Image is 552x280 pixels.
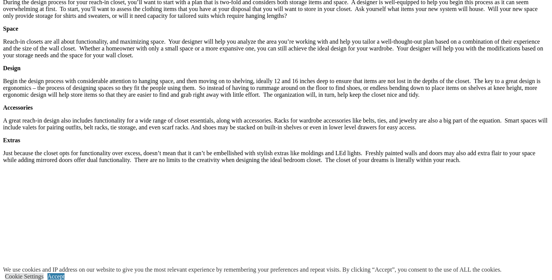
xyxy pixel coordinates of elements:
[3,25,18,32] strong: Space
[3,266,502,273] div: We use cookies and IP address on our website to give you the most relevant experience by remember...
[47,273,65,280] a: Accept
[3,78,549,98] p: Begin the design process with considerable attention to hanging space, and then moving on to shel...
[3,150,549,164] p: Just because the closet opts for functionality over excess, doesn’t mean that it can’t be embelli...
[3,117,549,131] p: A great reach-in design also includes functionality for a wide range of closet essentials, along ...
[5,273,44,280] a: Cookie Settings
[3,65,21,71] strong: Design
[3,38,549,59] p: Reach-in closets are all about functionality, and maximizing space. Your designer will help you a...
[3,137,20,143] strong: Extras
[3,104,33,111] strong: Accessories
